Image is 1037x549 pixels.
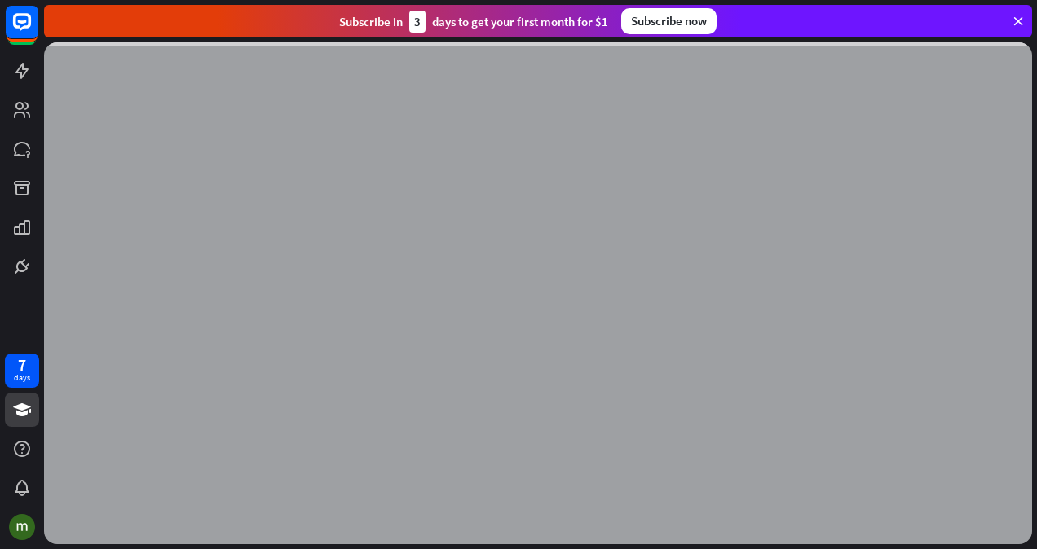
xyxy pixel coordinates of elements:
[14,372,30,384] div: days
[18,358,26,372] div: 7
[5,354,39,388] a: 7 days
[409,11,426,33] div: 3
[621,8,717,34] div: Subscribe now
[339,11,608,33] div: Subscribe in days to get your first month for $1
